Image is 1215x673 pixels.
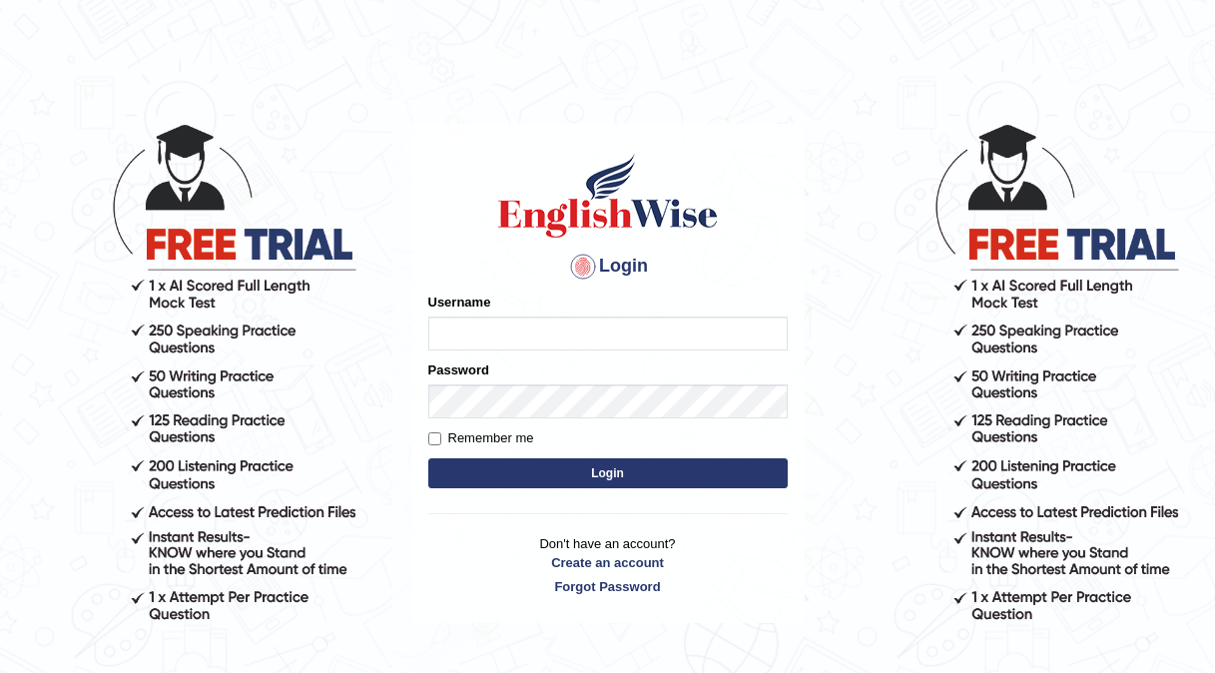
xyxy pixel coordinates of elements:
a: Create an account [428,553,788,572]
label: Password [428,360,489,379]
label: Username [428,293,491,312]
p: Don't have an account? [428,534,788,596]
label: Remember me [428,428,534,448]
img: Logo of English Wise sign in for intelligent practice with AI [494,151,722,241]
a: Forgot Password [428,577,788,596]
h4: Login [428,251,788,283]
button: Login [428,458,788,488]
input: Remember me [428,432,441,445]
